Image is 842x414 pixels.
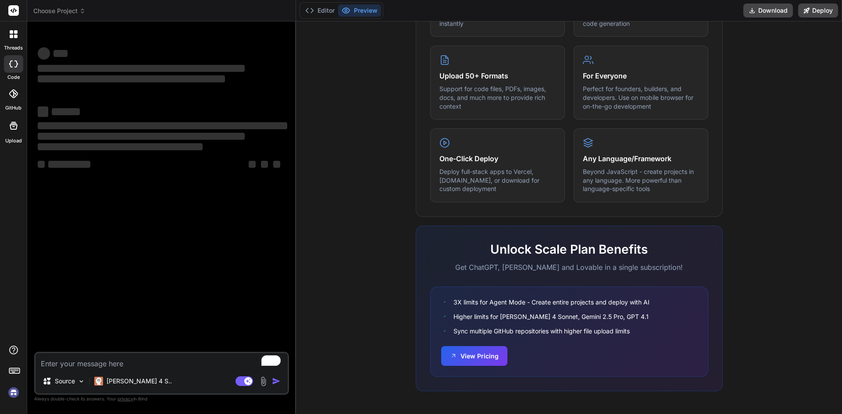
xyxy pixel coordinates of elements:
[583,85,699,110] p: Perfect for founders, builders, and developers. Use on mobile browser for on-the-go development
[430,240,708,258] h2: Unlock Scale Plan Benefits
[38,106,48,117] span: ‌
[38,75,225,82] span: ‌
[453,312,649,321] span: Higher limits for [PERSON_NAME] 4 Sonnet, Gemini 2.5 Pro, GPT 4.1
[439,153,556,164] h4: One-Click Deploy
[439,167,556,193] p: Deploy full-stack apps to Vercel, [DOMAIN_NAME], or download for custom deployment
[94,377,103,386] img: Claude 4 Sonnet
[798,4,838,18] button: Deploy
[6,385,21,400] img: signin
[258,376,268,386] img: attachment
[107,377,172,386] p: [PERSON_NAME] 4 S..
[7,74,20,81] label: code
[5,137,22,145] label: Upload
[272,377,281,386] img: icon
[38,133,245,140] span: ‌
[583,153,699,164] h4: Any Language/Framework
[743,4,793,18] button: Download
[439,85,556,110] p: Support for code files, PDFs, images, docs, and much more to provide rich context
[338,4,381,17] button: Preview
[118,396,133,401] span: privacy
[273,161,280,168] span: ‌
[52,108,80,115] span: ‌
[38,65,245,72] span: ‌
[34,395,289,403] p: Always double-check its answers. Your in Bind
[583,71,699,81] h4: For Everyone
[249,161,256,168] span: ‌
[261,161,268,168] span: ‌
[430,262,708,272] p: Get ChatGPT, [PERSON_NAME] and Lovable in a single subscription!
[78,378,85,385] img: Pick Models
[38,161,45,168] span: ‌
[441,346,507,366] button: View Pricing
[38,143,203,150] span: ‌
[4,44,23,52] label: threads
[48,161,90,168] span: ‌
[302,4,338,17] button: Editor
[36,353,288,369] textarea: To enrich screen reader interactions, please activate Accessibility in Grammarly extension settings
[439,71,556,81] h4: Upload 50+ Formats
[38,47,50,60] span: ‌
[55,377,75,386] p: Source
[5,104,21,112] label: GitHub
[38,122,287,129] span: ‌
[453,326,630,336] span: Sync multiple GitHub repositories with higher file upload limits
[453,297,649,307] span: 3X limits for Agent Mode - Create entire projects and deploy with AI
[54,50,68,57] span: ‌
[583,167,699,193] p: Beyond JavaScript - create projects in any language. More powerful than language-specific tools
[33,7,86,15] span: Choose Project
